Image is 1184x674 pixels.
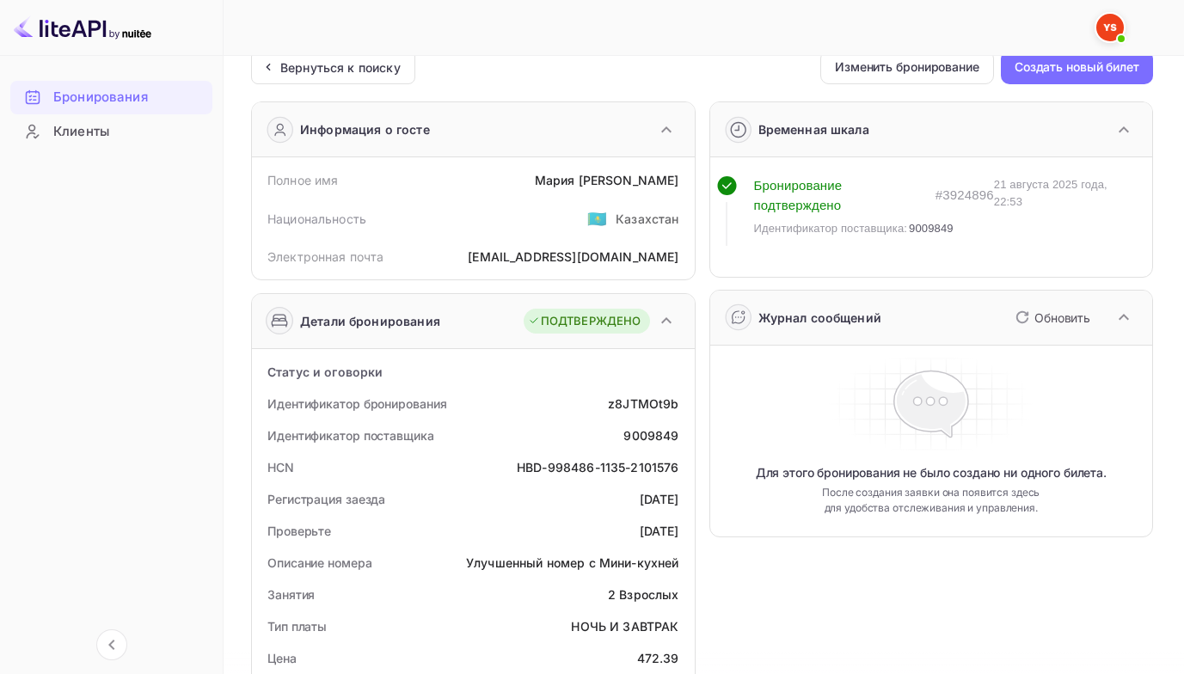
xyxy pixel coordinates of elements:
ya-tr-span: 2 Взрослых [608,587,679,602]
ya-tr-span: Создать новый билет [1015,57,1139,77]
span: США [587,203,607,234]
ya-tr-span: Детали бронирования [300,312,440,330]
div: Клиенты [10,115,212,149]
ya-tr-span: Казахстан [616,211,678,226]
button: Свернуть навигацию [96,629,127,660]
ya-tr-span: HBD-998486-1135-2101576 [517,460,678,475]
ya-tr-span: 🇰🇿 [587,209,607,228]
ya-tr-span: Цена [267,651,297,665]
ya-tr-span: Национальность [267,211,366,226]
ya-tr-span: подтверждено [754,198,842,212]
ya-tr-span: [PERSON_NAME] [579,173,679,187]
div: # 3924896 [936,186,994,205]
button: Обновить [1005,303,1097,331]
ya-tr-span: Бронирования [53,88,148,107]
ya-tr-span: z8JTMOt9b [608,396,678,411]
ya-tr-span: Проверьте [267,524,331,538]
ya-tr-span: 9009849 [909,222,954,235]
ya-tr-span: Временная шкала [758,122,869,137]
ya-tr-span: Улучшенный номер с Мини-кухней [466,555,679,570]
ya-tr-span: Занятия [267,587,315,602]
a: Бронирования [10,81,212,113]
ya-tr-span: ПОДТВЕРЖДЕНО [541,313,641,330]
ya-tr-span: Идентификатор поставщика [267,428,434,443]
ya-tr-span: Полное имя [267,173,339,187]
div: 472.39 [637,649,679,667]
div: 9009849 [623,426,678,444]
ya-tr-span: Для этого бронирования не было создано ни одного билета. [756,464,1107,481]
ya-tr-span: После создания заявки она появится здесь для удобства отслеживания и управления. [813,485,1049,516]
img: Служба Поддержки Яндекса [1096,14,1124,41]
ya-tr-span: HCN [267,460,294,475]
div: [DATE] [640,522,679,540]
img: Логотип LiteAPI [14,14,151,41]
div: [DATE] [640,490,679,508]
ya-tr-span: [EMAIL_ADDRESS][DOMAIN_NAME] [468,249,678,264]
div: Бронирования [10,81,212,114]
ya-tr-span: Вернуться к поиску [280,60,401,75]
ya-tr-span: Клиенты [53,122,109,142]
ya-tr-span: Электронная почта [267,249,384,264]
ya-tr-span: Обновить [1034,310,1090,325]
button: Создать новый билет [1001,50,1153,84]
ya-tr-span: Статус и оговорки [267,365,383,379]
ya-tr-span: НОЧЬ И ЗАВТРАК [571,619,678,634]
ya-tr-span: Журнал сообщений [758,310,881,325]
ya-tr-span: Информация о госте [300,120,430,138]
ya-tr-span: Регистрация заезда [267,492,385,506]
a: Клиенты [10,115,212,147]
ya-tr-span: Мария [535,173,575,187]
button: Изменить бронирование [820,50,994,84]
ya-tr-span: 21 августа 2025 года, 22:53 [994,178,1107,208]
ya-tr-span: Изменить бронирование [835,57,979,77]
ya-tr-span: Идентификатор поставщика: [754,222,908,235]
ya-tr-span: Тип платы [267,619,327,634]
ya-tr-span: Бронирование [754,178,843,193]
ya-tr-span: Идентификатор бронирования [267,396,446,411]
ya-tr-span: Описание номера [267,555,372,570]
